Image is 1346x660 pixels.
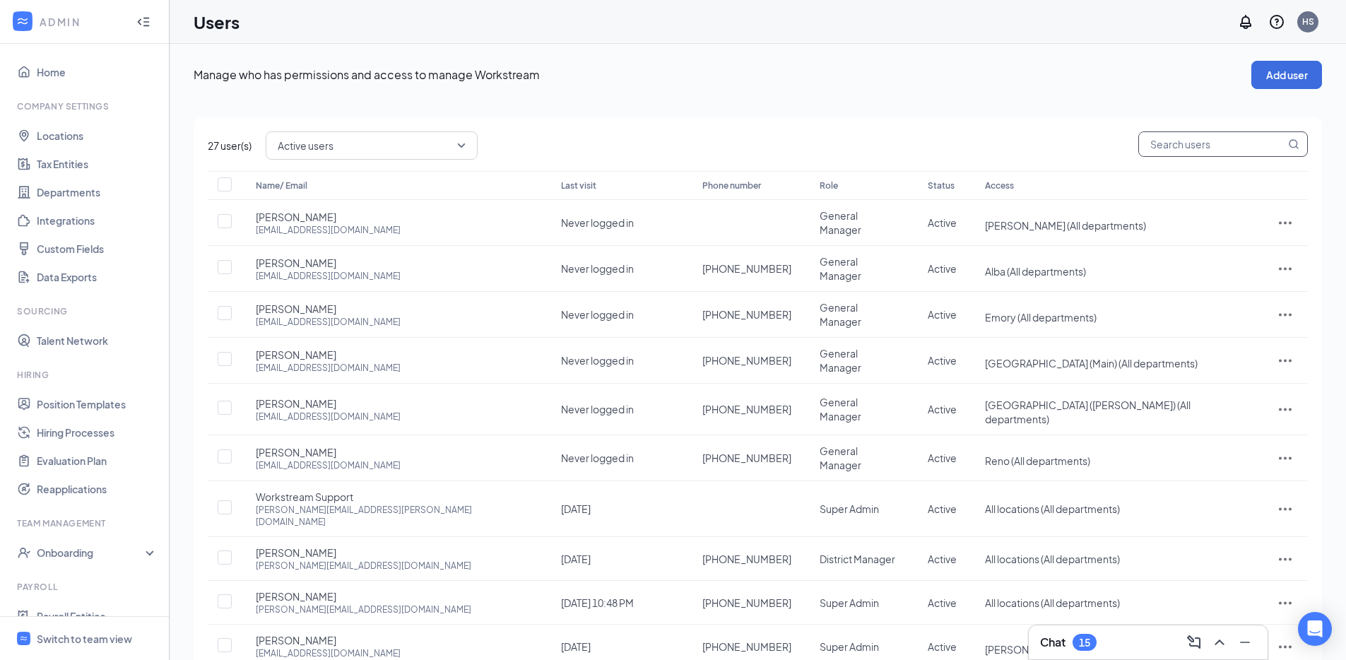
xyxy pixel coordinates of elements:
[1277,401,1294,418] svg: ActionsIcon
[688,171,805,200] th: Phone number
[17,305,155,317] div: Sourcing
[1236,634,1253,651] svg: Minimize
[561,308,634,321] span: Never logged in
[256,490,353,504] span: Workstream Support
[561,354,634,367] span: Never logged in
[928,502,957,515] span: Active
[971,171,1263,200] th: Access
[17,546,31,560] svg: UserCheck
[1277,214,1294,231] svg: ActionsIcon
[985,454,1090,467] span: Reno (All departments)
[820,596,879,609] span: Super Admin
[1186,634,1203,651] svg: ComposeMessage
[928,308,957,321] span: Active
[256,504,533,528] div: [PERSON_NAME][EMAIL_ADDRESS][PERSON_NAME][DOMAIN_NAME]
[985,643,1149,656] span: [PERSON_NAME] (All departments),
[37,122,158,150] a: Locations
[561,216,634,229] span: Never logged in
[702,640,791,654] span: [PHONE_NUMBER]
[194,67,1251,83] p: Manage who has permissions and access to manage Workstream
[820,301,861,328] span: General Manager
[702,451,791,465] span: [PHONE_NUMBER]
[985,311,1097,324] span: Emory (All departments)
[256,560,471,572] div: [PERSON_NAME][EMAIL_ADDRESS][DOMAIN_NAME]
[820,177,899,194] div: Role
[1277,352,1294,369] svg: ActionsIcon
[256,411,401,423] div: [EMAIL_ADDRESS][DOMAIN_NAME]
[37,632,132,646] div: Switch to team view
[37,546,146,560] div: Onboarding
[1277,260,1294,277] svg: ActionsIcon
[702,261,791,276] span: [PHONE_NUMBER]
[1277,306,1294,323] svg: ActionsIcon
[928,403,957,416] span: Active
[37,475,158,503] a: Reapplications
[194,10,240,34] h1: Users
[1298,612,1332,646] div: Open Intercom Messenger
[1079,637,1090,649] div: 15
[561,452,634,464] span: Never logged in
[702,552,791,566] span: [PHONE_NUMBER]
[256,396,336,411] span: [PERSON_NAME]
[928,553,957,565] span: Active
[985,265,1086,278] span: Alba (All departments)
[985,553,1120,565] span: All locations (All departments)
[256,647,401,659] div: [EMAIL_ADDRESS][DOMAIN_NAME]
[256,445,336,459] span: [PERSON_NAME]
[702,596,791,610] span: [PHONE_NUMBER]
[208,138,252,153] span: 27 user(s)
[820,209,861,236] span: General Manager
[256,270,401,282] div: [EMAIL_ADDRESS][DOMAIN_NAME]
[17,100,155,112] div: Company Settings
[1277,500,1294,517] svg: ActionsIcon
[19,634,28,643] svg: WorkstreamLogo
[985,219,1146,232] span: [PERSON_NAME] (All departments)
[17,581,155,593] div: Payroll
[1139,132,1285,156] input: Search users
[1183,631,1205,654] button: ComposeMessage
[256,459,401,471] div: [EMAIL_ADDRESS][DOMAIN_NAME]
[820,347,861,374] span: General Manager
[820,640,879,653] span: Super Admin
[561,177,674,194] div: Last visit
[256,210,336,224] span: [PERSON_NAME]
[928,262,957,275] span: Active
[928,452,957,464] span: Active
[256,177,533,194] div: Name/ Email
[16,14,30,28] svg: WorkstreamLogo
[1040,635,1065,650] h3: Chat
[985,502,1120,515] span: All locations (All departments)
[1234,631,1256,654] button: Minimize
[820,444,861,471] span: General Manager
[561,596,634,609] span: [DATE] 10:48 PM
[256,224,401,236] div: [EMAIL_ADDRESS][DOMAIN_NAME]
[561,553,591,565] span: [DATE]
[561,262,634,275] span: Never logged in
[256,256,336,270] span: [PERSON_NAME]
[1208,631,1231,654] button: ChevronUp
[37,418,158,447] a: Hiring Processes
[820,553,895,565] span: District Manager
[561,640,591,653] span: [DATE]
[37,178,158,206] a: Departments
[37,263,158,291] a: Data Exports
[37,602,158,630] a: Payroll Entities
[278,135,333,156] span: Active users
[928,216,957,229] span: Active
[1251,61,1322,89] button: Add user
[820,396,861,423] span: General Manager
[37,58,158,86] a: Home
[928,640,957,653] span: Active
[256,362,401,374] div: [EMAIL_ADDRESS][DOMAIN_NAME]
[256,603,471,615] div: [PERSON_NAME][EMAIL_ADDRESS][DOMAIN_NAME]
[702,353,791,367] span: [PHONE_NUMBER]
[256,589,336,603] span: [PERSON_NAME]
[256,546,336,560] span: [PERSON_NAME]
[256,302,336,316] span: [PERSON_NAME]
[136,15,150,29] svg: Collapse
[928,596,957,609] span: Active
[256,316,401,328] div: [EMAIL_ADDRESS][DOMAIN_NAME]
[1268,13,1285,30] svg: QuestionInfo
[985,357,1198,370] span: [GEOGRAPHIC_DATA] (Main) (All departments)
[256,633,336,647] span: [PERSON_NAME]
